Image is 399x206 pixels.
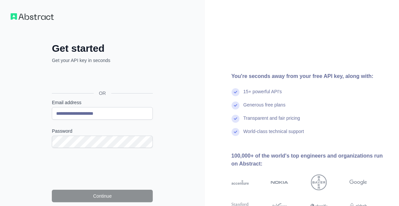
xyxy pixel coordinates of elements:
[271,174,288,190] img: nokia
[52,156,153,182] iframe: reCAPTCHA
[52,42,153,54] h2: Get started
[232,174,249,190] img: accenture
[349,174,367,190] img: google
[232,115,240,123] img: check mark
[52,99,153,106] label: Email address
[244,128,304,141] div: World-class technical support
[232,152,389,168] div: 100,000+ of the world's top engineers and organizations run on Abstract:
[244,88,282,102] div: 15+ powerful API's
[52,190,153,202] button: Continue
[244,102,286,115] div: Generous free plans
[94,90,111,97] span: OR
[232,102,240,109] img: check mark
[311,174,327,190] img: bayer
[232,88,240,96] img: check mark
[232,72,389,80] div: You're seconds away from your free API key, along with:
[52,128,153,134] label: Password
[52,57,153,64] p: Get your API key in seconds
[244,115,300,128] div: Transparent and fair pricing
[232,128,240,136] img: check mark
[49,71,155,86] iframe: Sign in with Google Button
[11,13,54,20] img: Workflow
